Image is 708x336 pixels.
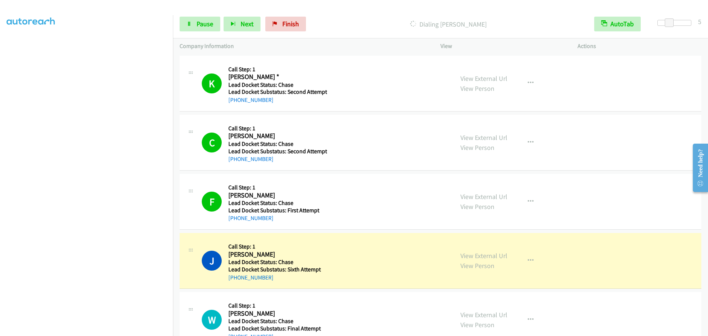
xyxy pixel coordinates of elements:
h5: Lead Docket Substatus: Second Attempt [228,88,327,96]
h1: F [202,192,222,212]
a: View External Url [460,133,507,142]
h5: Call Step: 1 [228,66,327,73]
span: Pause [197,20,213,28]
h5: Call Step: 1 [228,302,327,309]
a: View Person [460,320,494,329]
div: 5 [698,17,701,27]
h5: Lead Docket Status: Chase [228,318,327,325]
h1: J [202,251,222,271]
h5: Lead Docket Substatus: Second Attempt [228,148,327,155]
h5: Lead Docket Substatus: Sixth Attempt [228,266,327,273]
button: AutoTab [594,17,641,31]
h5: Lead Docket Substatus: Final Attempt [228,325,327,332]
a: View External Url [460,192,507,201]
button: Next [224,17,261,31]
p: Actions [578,42,701,51]
h5: Lead Docket Status: Chase [228,140,327,148]
h1: W [202,310,222,330]
h2: [PERSON_NAME] [228,191,327,200]
h1: K [202,73,222,93]
a: Finish [265,17,306,31]
h5: Call Step: 1 [228,243,327,250]
h2: [PERSON_NAME] [228,132,327,140]
iframe: Resource Center [687,138,708,197]
p: View [440,42,564,51]
h1: C [202,133,222,152]
a: [PHONE_NUMBER] [228,96,273,103]
a: View Person [460,261,494,270]
a: View External Url [460,311,507,319]
h2: [PERSON_NAME] [228,309,327,318]
a: View Person [460,84,494,93]
h5: Call Step: 1 [228,184,327,191]
h5: Call Step: 1 [228,125,327,132]
span: Finish [282,20,299,28]
a: [PHONE_NUMBER] [228,155,273,162]
h2: [PERSON_NAME] [228,250,327,259]
h2: [PERSON_NAME] * [228,73,327,81]
h5: Lead Docket Status: Chase [228,199,327,207]
div: The call is yet to be attempted [202,310,222,330]
h5: Lead Docket Status: Chase [228,81,327,89]
p: Dialing [PERSON_NAME] [316,19,581,29]
a: [PHONE_NUMBER] [228,274,273,281]
span: Next [241,20,253,28]
a: Pause [180,17,220,31]
h5: Lead Docket Status: Chase [228,258,327,266]
a: View Person [460,202,494,211]
h5: Lead Docket Substatus: First Attempt [228,207,327,214]
a: [PHONE_NUMBER] [228,215,273,222]
p: Company Information [180,42,427,51]
a: View Person [460,143,494,152]
a: View External Url [460,74,507,83]
a: View External Url [460,251,507,260]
